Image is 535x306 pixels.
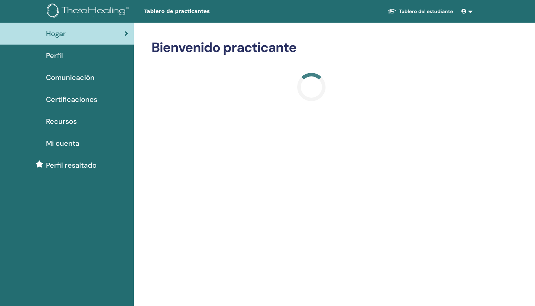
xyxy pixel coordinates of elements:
span: Hogar [46,28,66,39]
span: Certificaciones [46,94,97,105]
img: logo.png [47,4,131,19]
img: graduation-cap-white.svg [388,8,396,14]
span: Perfil [46,50,63,61]
span: Perfil resaltado [46,160,97,171]
h2: Bienvenido practicante [151,40,471,56]
span: Comunicación [46,72,94,83]
span: Mi cuenta [46,138,79,149]
a: Tablero del estudiante [382,5,459,18]
span: Recursos [46,116,77,127]
span: Tablero de practicantes [144,8,250,15]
